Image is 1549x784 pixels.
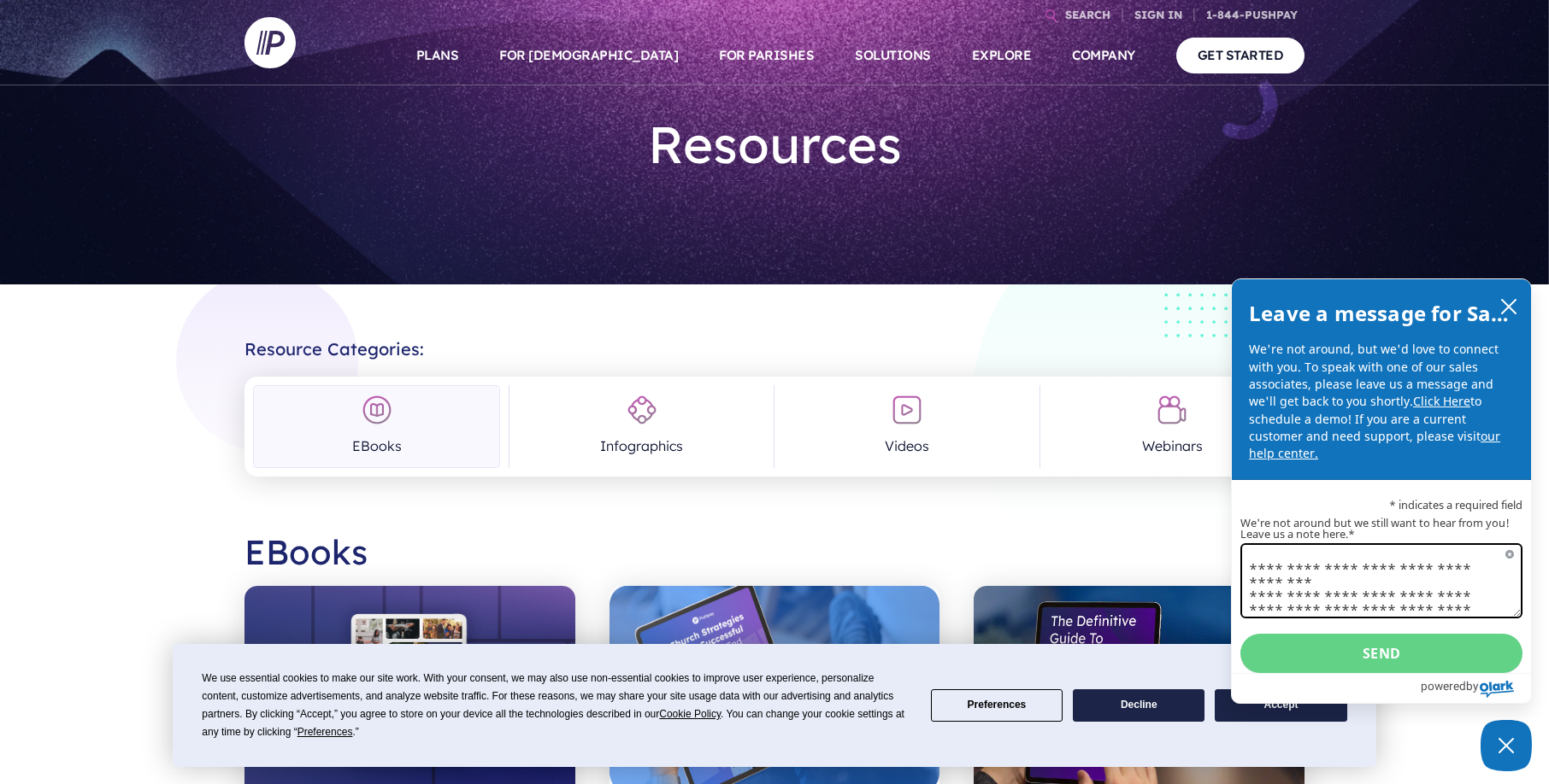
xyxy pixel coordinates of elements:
button: Decline [1073,689,1204,723]
a: Infographics [518,385,765,468]
button: Close Chatbox [1481,720,1532,771]
img: Webinars Icon [1157,395,1187,425]
img: Infographics Icon [627,395,657,425]
span: by [1466,675,1478,697]
a: FOR PARISHES [719,26,814,85]
a: PLANS [416,26,459,85]
a: EBooks [253,385,500,468]
a: COMPANY [1072,26,1135,85]
a: our help center. [1249,428,1500,461]
span: Required field [1505,550,1514,559]
img: EBooks Icon [362,395,392,425]
a: Powered by Olark [1421,674,1531,703]
div: Cookie Consent Prompt [173,644,1376,767]
a: Click Here [1413,393,1470,409]
h2: Leave a message for Sales! [1249,296,1514,331]
p: * indicates a required field [1240,500,1522,511]
span: Cookie Policy [659,708,721,720]
button: Accept [1215,689,1346,723]
a: Webinars [1049,385,1296,468]
button: Send [1240,634,1522,673]
h1: Resources [523,100,1026,189]
h2: Resource Categories: [244,325,1305,360]
button: close chatbox [1495,294,1522,318]
a: SOLUTIONS [855,26,931,85]
a: GET STARTED [1176,38,1305,73]
h2: EBooks [244,518,1305,586]
p: We're not around, but we'd love to connect with you. To speak with one of our sales associates, p... [1249,341,1514,462]
span: powered [1421,675,1466,697]
a: EXPLORE [972,26,1032,85]
button: Preferences [931,689,1063,723]
span: Preferences [297,726,353,738]
div: We use essential cookies to make our site work. With your consent, we may also use non-essential ... [202,670,910,741]
div: olark chatbox [1231,278,1532,704]
textarea: We're not around but we still want to hear from you! Leave us a note here. [1240,543,1522,618]
label: We're not around but we still want to hear from you! Leave us a note here.* [1240,518,1522,540]
img: Videos Icon [892,395,922,425]
a: Videos [783,385,1030,468]
a: FOR [DEMOGRAPHIC_DATA] [499,26,678,85]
